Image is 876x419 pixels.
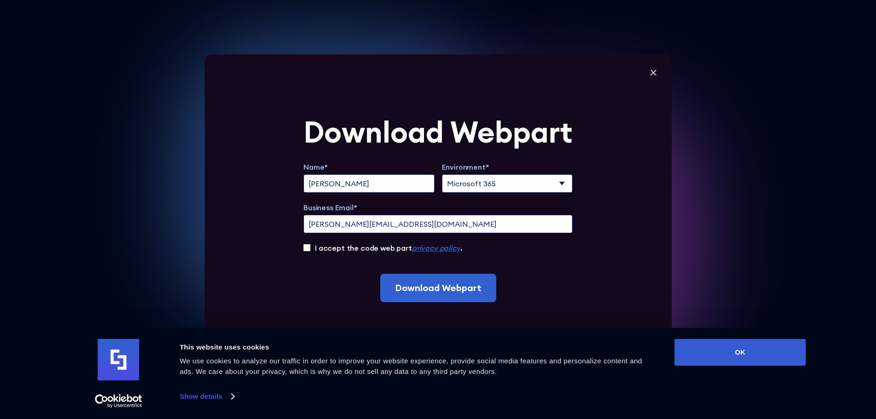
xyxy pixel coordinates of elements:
[315,242,462,253] label: I accept the code web part .
[78,394,159,408] a: Usercentrics Cookiebot - opens in a new window
[303,215,573,233] input: name@company.com
[675,339,806,366] button: OK
[180,342,654,353] div: This website uses cookies
[303,161,435,172] label: Name*
[303,117,573,302] form: Extend Trial
[303,174,435,193] input: full name
[180,390,234,403] a: Show details
[98,339,139,380] img: logo
[442,161,573,172] label: Environment*
[303,202,573,213] label: Business Email*
[412,243,460,253] a: privacy policy
[303,117,573,147] div: Download Webpart
[180,357,642,375] span: We use cookies to analyze our traffic in order to improve your website experience, provide social...
[380,274,496,302] input: Download Webpart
